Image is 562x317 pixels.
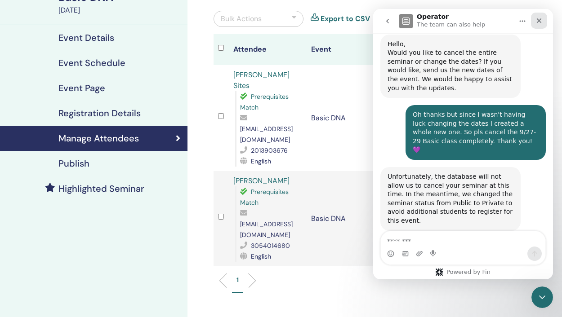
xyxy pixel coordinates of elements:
[58,108,141,119] h4: Registration Details
[531,286,553,308] iframe: Intercom live chat
[58,57,125,68] h4: Event Schedule
[233,176,290,185] a: [PERSON_NAME]
[240,188,289,207] span: Prerequisites Match
[307,171,384,266] td: Basic DNA
[240,92,289,111] span: Prerequisites Match
[58,183,144,194] h4: Highlighted Seminar
[251,242,290,250] span: 3054014680
[233,70,290,90] a: [PERSON_NAME] Sites
[373,9,553,279] iframe: Intercom live chat
[236,275,239,285] p: 1
[58,32,114,43] h4: Event Details
[58,158,89,169] h4: Publish
[221,13,262,24] div: Bulk Actions
[58,83,105,93] h4: Event Page
[251,146,288,154] span: 2013903676
[251,252,271,260] span: English
[58,133,139,144] h4: Manage Attendees
[251,157,271,165] span: English
[307,65,384,171] td: Basic DNA
[321,13,370,24] a: Export to CSV
[58,5,182,16] div: [DATE]
[240,220,293,239] span: [EMAIL_ADDRESS][DOMAIN_NAME]
[240,125,293,144] span: [EMAIL_ADDRESS][DOMAIN_NAME]
[229,34,307,65] th: Attendee
[307,34,384,65] th: Event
